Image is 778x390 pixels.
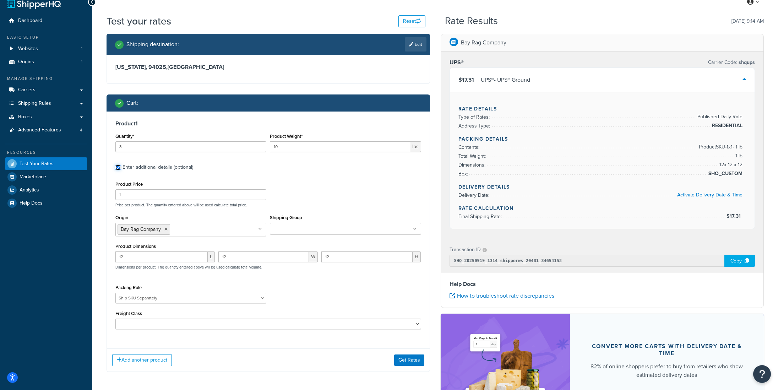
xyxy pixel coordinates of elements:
[458,122,492,130] span: Address Type:
[123,162,193,172] div: Enter additional details (optional)
[394,354,424,366] button: Get Rates
[458,105,746,113] h4: Rate Details
[450,280,755,288] h4: Help Docs
[20,161,54,167] span: Test Your Rates
[5,55,87,69] li: Origins
[461,38,506,48] p: Bay Rag Company
[5,83,87,97] a: Carriers
[80,127,82,133] span: 4
[115,120,421,127] h3: Product 1
[18,87,36,93] span: Carriers
[734,152,742,160] span: 1 lb
[270,141,410,152] input: 0.00
[5,42,87,55] a: Websites1
[718,161,742,169] span: 12 x 12 x 12
[458,113,491,121] span: Type of Rates:
[126,41,179,48] h2: Shipping destination :
[18,114,32,120] span: Boxes
[677,191,742,199] a: Activate Delivery Date & Time
[115,285,142,290] label: Packing Rule
[587,362,747,379] div: 82% of online shoppers prefer to buy from retailers who show estimated delivery dates
[115,244,156,249] label: Product Dimensions
[18,127,61,133] span: Advanced Features
[18,59,34,65] span: Origins
[398,15,425,27] button: Reset
[450,292,554,300] a: How to troubleshoot rate discrepancies
[753,365,771,383] button: Open Resource Center
[707,169,742,178] span: SHQ_CUSTOM
[458,213,504,220] span: Final Shipping Rate:
[413,251,421,262] span: H
[587,343,747,357] div: Convert more carts with delivery date & time
[81,46,82,52] span: 1
[5,55,87,69] a: Origins1
[724,255,755,267] div: Copy
[5,14,87,27] a: Dashboard
[5,157,87,170] a: Test Your Rates
[81,59,82,65] span: 1
[697,143,742,151] span: Product SKU-1 x 1 - 1 lb
[107,14,171,28] h1: Test your rates
[20,187,39,193] span: Analytics
[18,46,38,52] span: Websites
[121,226,161,233] span: Bay Rag Company
[5,97,87,110] a: Shipping Rules
[20,174,46,180] span: Marketplace
[405,37,426,52] a: Edit
[5,110,87,124] a: Boxes
[5,197,87,210] a: Help Docs
[112,354,172,366] button: Add another product
[115,165,121,170] input: Enter additional details (optional)
[708,58,755,67] p: Carrier Code:
[5,124,87,137] li: Advanced Features
[309,251,318,262] span: W
[5,170,87,183] a: Marketplace
[458,205,746,212] h4: Rate Calculation
[114,202,423,207] p: Price per product. The quantity entered above will be used calculate total price.
[458,161,487,169] span: Dimensions:
[737,59,755,66] span: shqups
[5,124,87,137] a: Advanced Features4
[458,191,491,199] span: Delivery Date:
[18,101,51,107] span: Shipping Rules
[115,134,134,139] label: Quantity*
[270,215,302,220] label: Shipping Group
[458,76,474,84] span: $17.31
[450,245,481,255] p: Transaction ID
[115,141,266,152] input: 0
[481,75,530,85] div: UPS® - UPS® Ground
[410,141,421,152] span: lbs
[115,311,142,316] label: Freight Class
[270,134,303,139] label: Product Weight*
[20,200,43,206] span: Help Docs
[18,18,42,24] span: Dashboard
[126,100,138,106] h2: Cart :
[458,135,746,143] h4: Packing Details
[208,251,215,262] span: L
[5,150,87,156] div: Resources
[5,76,87,82] div: Manage Shipping
[5,184,87,196] a: Analytics
[114,265,262,270] p: Dimensions per product. The quantity entered above will be used calculate total volume.
[115,64,421,71] h3: [US_STATE], 94025 , [GEOGRAPHIC_DATA]
[710,121,742,130] span: RESIDENTIAL
[458,170,470,178] span: Box:
[731,16,764,26] p: [DATE] 9:14 AM
[115,215,128,220] label: Origin
[458,143,481,151] span: Contents:
[450,59,464,66] h3: UPS®
[5,42,87,55] li: Websites
[115,182,143,187] label: Product Price
[5,34,87,40] div: Basic Setup
[445,16,498,27] h2: Rate Results
[458,152,488,160] span: Total Weight:
[727,212,742,220] span: $17.31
